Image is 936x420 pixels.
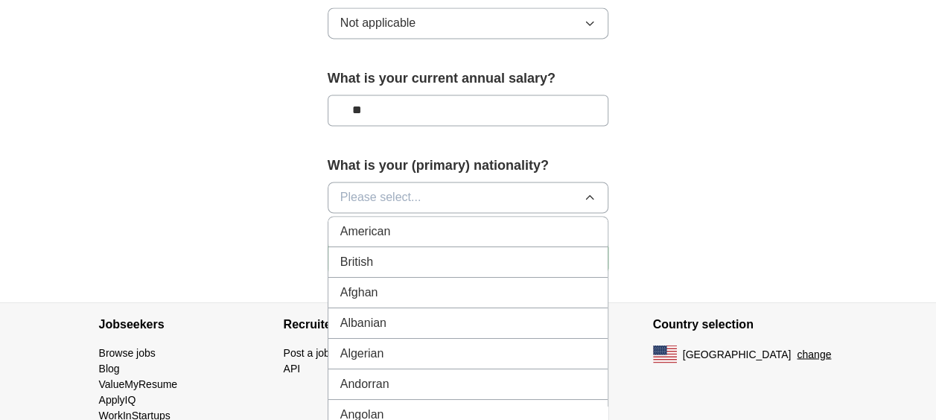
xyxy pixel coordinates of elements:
span: [GEOGRAPHIC_DATA] [683,346,792,362]
span: Afghan [340,284,378,302]
img: US flag [653,345,677,363]
span: Andorran [340,375,389,393]
a: ApplyIQ [99,393,136,405]
a: ValueMyResume [99,378,178,389]
a: Browse jobs [99,346,156,358]
a: Blog [99,362,120,374]
label: What is your current annual salary? [328,69,609,89]
span: British [340,253,373,271]
button: Not applicable [328,7,609,39]
span: American [340,223,391,241]
span: Albanian [340,314,386,332]
span: Please select... [340,188,421,206]
label: What is your (primary) nationality? [328,156,609,176]
button: Please select... [328,182,609,213]
span: Algerian [340,345,384,363]
a: API [284,362,301,374]
button: change [797,346,831,362]
a: Post a job [284,346,330,358]
span: Not applicable [340,14,416,32]
h4: Country selection [653,303,838,345]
